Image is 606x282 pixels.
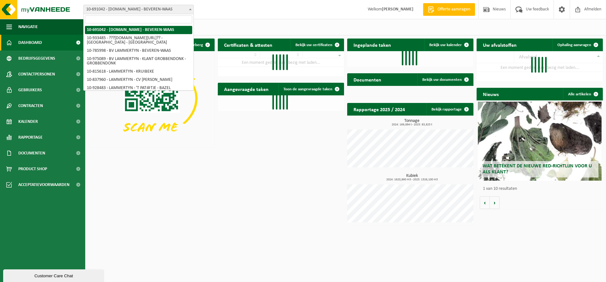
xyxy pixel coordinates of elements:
span: Rapportage [18,129,43,145]
span: Bekijk uw documenten [422,78,462,82]
span: Verberg [189,43,203,47]
li: 10-815618 - LAMMERTYN - KRUIBEKE [85,68,192,76]
li: 10-928483 - LAMMERTYN - 'T PAT@TJE - BAZEL [85,84,192,92]
a: Bekijk uw certificaten [290,39,343,51]
li: 10-975089 - BV LAMMERTYN - KLANT GROBBENDONK - GROBBENDONK [85,55,192,68]
a: Toon de aangevraagde taken [278,83,343,95]
span: 10-691042 - LAMMERTYN.NET - BEVEREN-WAAS [83,5,194,14]
span: 2024: 1620,860 m3 - 2025: 1326,100 m3 [350,178,473,181]
span: Ophaling aanvragen [557,43,591,47]
span: Product Shop [18,161,47,177]
img: Download de VHEPlus App [88,51,215,146]
a: Bekijk uw kalender [424,39,473,51]
button: Volgende [490,196,500,209]
span: 10-691042 - LAMMERTYN.NET - BEVEREN-WAAS [84,5,193,14]
span: Contactpersonen [18,66,55,82]
h2: Certificaten & attesten [218,39,279,51]
a: Offerte aanvragen [423,3,475,16]
span: Navigatie [18,19,38,35]
li: 10-837960 - LAMMERTYN - CV [PERSON_NAME] [85,76,192,84]
h2: Uw afvalstoffen [477,39,523,51]
a: Bekijk uw documenten [417,73,473,86]
h3: Kubiek [350,174,473,181]
h2: Nieuws [477,88,505,100]
a: Bekijk rapportage [426,103,473,116]
a: Ophaling aanvragen [552,39,602,51]
a: Wat betekent de nieuwe RED-richtlijn voor u als klant? [478,102,602,181]
span: Kalender [18,114,38,129]
a: Alle artikelen [563,88,602,100]
h2: Aangevraagde taken [218,83,275,95]
p: 1 van 10 resultaten [483,187,600,191]
span: 2024: 169,894 t - 2025: 83,825 t [350,123,473,126]
iframe: chat widget [3,268,105,282]
h2: Documenten [347,73,388,86]
span: Bekijk uw kalender [429,43,462,47]
span: Bekijk uw certificaten [295,43,332,47]
h2: Rapportage 2025 / 2024 [347,103,411,115]
span: Acceptatievoorwaarden [18,177,69,193]
span: Toon de aangevraagde taken [283,87,332,91]
span: Contracten [18,98,43,114]
button: Vorige [480,196,490,209]
span: Bedrijfsgegevens [18,51,55,66]
h3: Tonnage [350,119,473,126]
span: Wat betekent de nieuwe RED-richtlijn voor u als klant? [483,164,592,175]
h2: Ingeplande taken [347,39,397,51]
span: Offerte aanvragen [436,6,472,13]
strong: [PERSON_NAME] [382,7,413,12]
li: 10-785998 - BV LAMMERTYN - BEVEREN-WAAS [85,47,192,55]
span: Documenten [18,145,45,161]
span: Gebruikers [18,82,42,98]
li: 10-933485 - ???[DOMAIN_NAME][URL]?? - [GEOGRAPHIC_DATA] - [GEOGRAPHIC_DATA] [85,34,192,47]
button: Verberg [184,39,214,51]
span: Dashboard [18,35,42,51]
li: 10-691042 - [DOMAIN_NAME] - BEVEREN-WAAS [85,26,192,34]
